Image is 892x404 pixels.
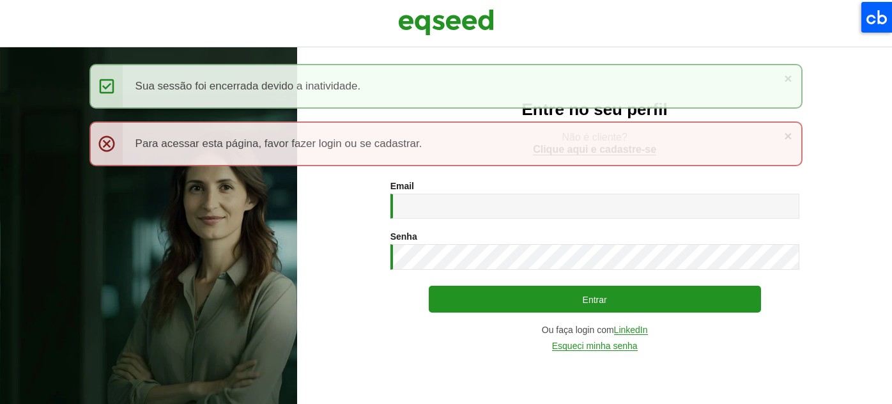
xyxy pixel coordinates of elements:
a: Esqueci minha senha [552,341,638,351]
div: Para acessar esta página, favor fazer login ou se cadastrar. [89,121,803,166]
div: Ou faça login com [390,325,799,335]
label: Senha [390,232,417,241]
img: EqSeed Logo [398,6,494,38]
label: Email [390,182,414,190]
a: LinkedIn [614,325,648,335]
button: Entrar [429,286,761,313]
div: Sua sessão foi encerrada devido a inatividade. [89,64,803,109]
a: × [784,129,792,143]
a: × [784,72,792,85]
